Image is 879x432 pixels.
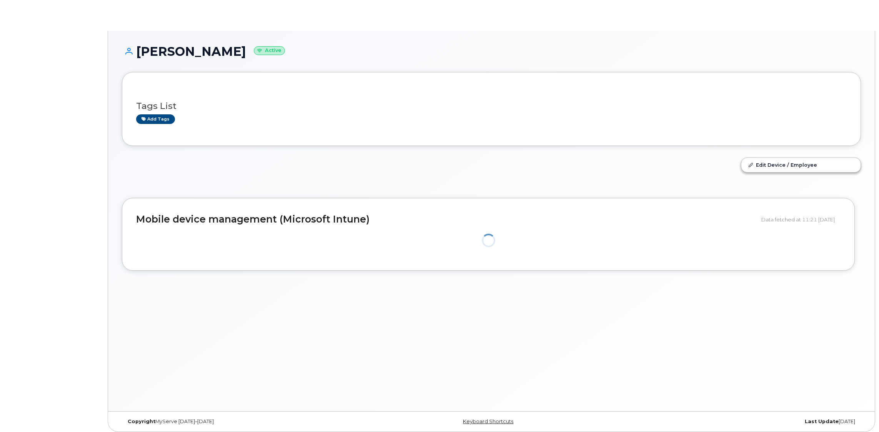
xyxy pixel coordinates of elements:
a: Keyboard Shortcuts [463,419,513,424]
h1: [PERSON_NAME] [122,45,861,58]
strong: Last Update [805,419,839,424]
div: Data fetched at 11:21 [DATE] [761,212,841,227]
h3: Tags List [136,101,847,111]
div: [DATE] [614,419,861,425]
small: Active [254,46,285,55]
strong: Copyright [128,419,155,424]
a: Add tags [136,114,175,124]
h2: Mobile device management (Microsoft Intune) [136,214,756,225]
a: Edit Device / Employee [741,158,861,172]
div: MyServe [DATE]–[DATE] [122,419,368,425]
